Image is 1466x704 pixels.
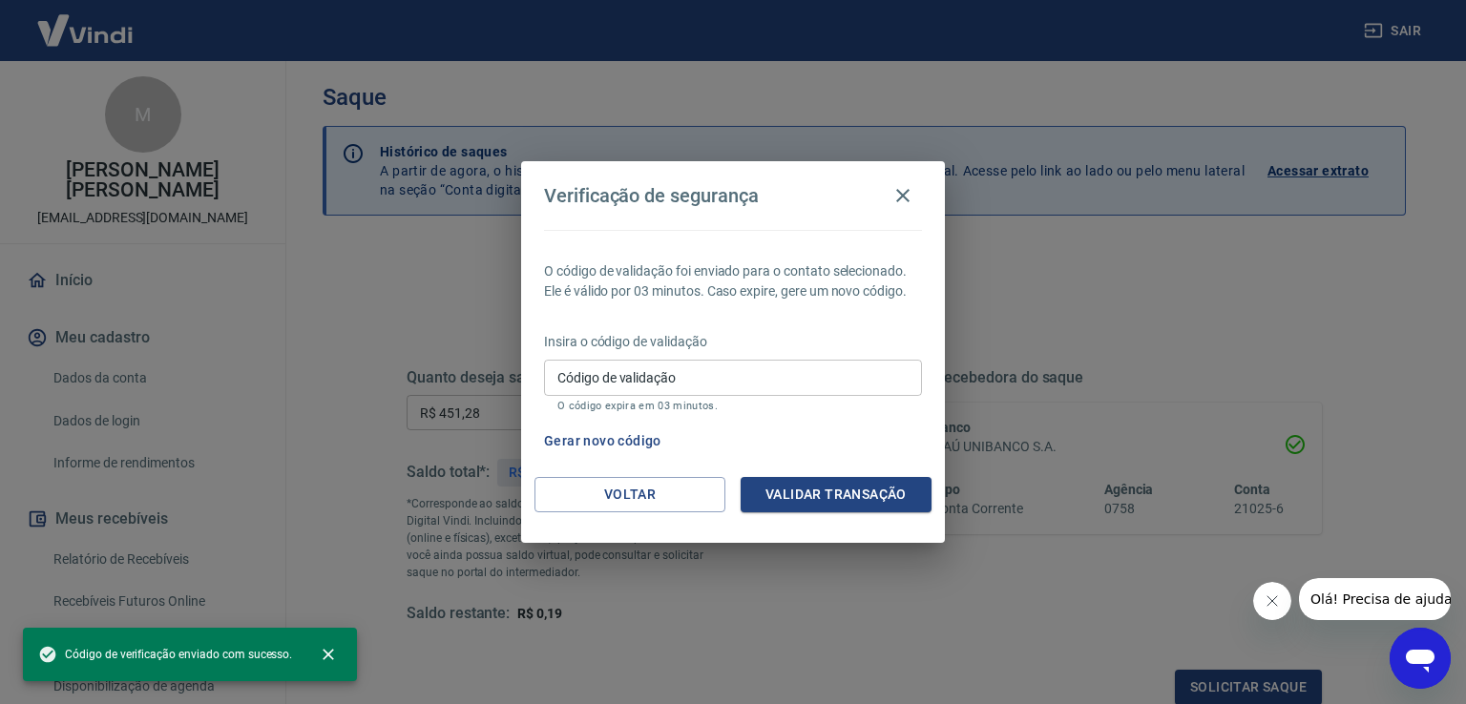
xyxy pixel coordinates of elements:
[544,261,922,301] p: O código de validação foi enviado para o contato selecionado. Ele é válido por 03 minutos. Caso e...
[1299,578,1451,620] iframe: Mensagem da empresa
[1390,628,1451,689] iframe: Botão para abrir a janela de mensagens
[544,332,922,352] p: Insira o código de validação
[38,645,292,664] span: Código de verificação enviado com sucesso.
[741,477,932,512] button: Validar transação
[557,400,909,412] p: O código expira em 03 minutos.
[1253,582,1291,620] iframe: Fechar mensagem
[534,477,725,512] button: Voltar
[11,13,160,29] span: Olá! Precisa de ajuda?
[307,633,349,675] button: close
[536,424,669,459] button: Gerar novo código
[544,184,759,207] h4: Verificação de segurança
